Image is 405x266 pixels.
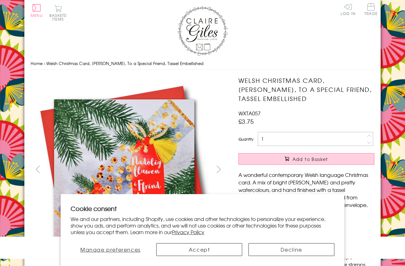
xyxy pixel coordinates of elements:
[31,57,374,70] nav: breadcrumbs
[177,6,227,56] img: Claire Giles Greetings Cards
[71,243,150,256] button: Manage preferences
[52,13,67,22] span: 0 items
[71,204,334,213] h2: Cookie consent
[238,76,374,103] h1: Welsh Christmas Card, [PERSON_NAME], To a Special Friend, Tassel Embellished
[172,228,204,236] a: Privacy Policy
[31,76,218,263] img: Welsh Christmas Card, Nadolig Llawen, To a Special Friend, Tassel Embellished
[238,109,261,117] span: WXTA057
[364,3,377,15] span: Trade
[212,162,226,176] button: next
[292,156,328,162] span: Add to Basket
[364,3,377,17] a: Trade
[238,171,374,216] p: A wonderful contemporary Welsh language Christmas card. A mix of bright [PERSON_NAME] and pretty ...
[238,117,254,126] span: £3.75
[341,3,356,15] a: Log In
[71,216,334,235] p: We and our partners, including Shopify, use cookies and other technologies to personalize your ex...
[31,4,43,17] button: Menu
[49,5,67,21] button: Basket0 items
[156,243,242,256] button: Accept
[248,243,334,256] button: Decline
[238,136,253,142] label: Quantity
[44,60,45,66] span: ›
[46,60,203,66] span: Welsh Christmas Card, [PERSON_NAME], To a Special Friend, Tassel Embellished
[80,246,141,253] span: Manage preferences
[31,162,45,176] button: prev
[31,13,43,18] span: Menu
[31,60,42,66] a: Home
[238,153,374,165] button: Add to Basket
